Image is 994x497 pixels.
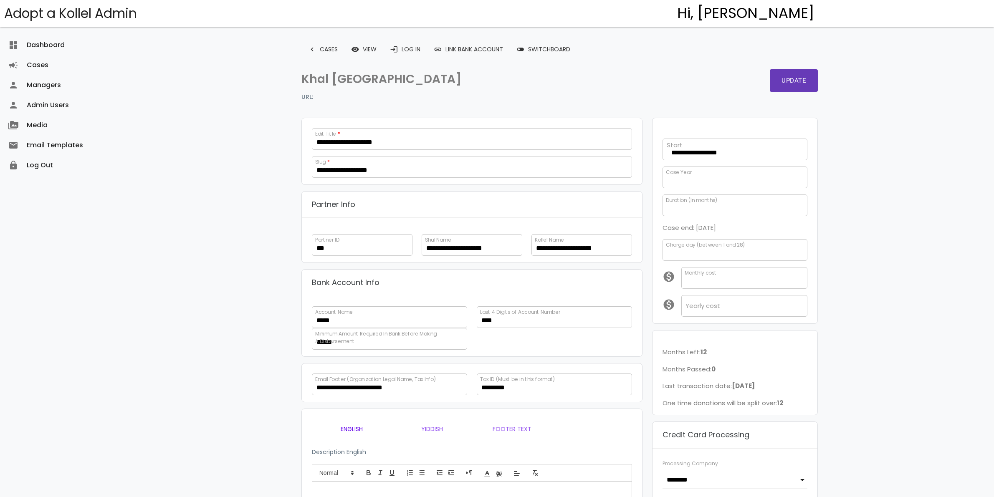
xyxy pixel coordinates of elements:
i: email [8,135,18,155]
a: Link Bank Account [427,42,510,57]
button: Update [770,69,818,92]
i: person [8,75,18,95]
label: Description English [312,448,366,457]
a: keyboard_arrow_leftCases [301,42,344,57]
span: toggle_off [516,42,525,57]
p: Months Left: [663,347,808,358]
b: [DATE] [732,381,755,390]
i: person [8,95,18,115]
a: English [312,419,392,439]
b: 12 [701,348,707,356]
p: Partner Info [312,198,355,211]
h4: Hi, [PERSON_NAME] [677,5,814,21]
p: Credit Card Processing [663,429,749,441]
p: Last transaction date: [663,381,808,391]
b: 12 [777,399,783,407]
a: toggle_offSwitchboard [510,42,577,57]
i: perm_media [8,115,18,135]
a: Yiddish [392,419,472,439]
p: One time donations will be split over: [663,398,808,409]
label: Processing Company [663,460,718,467]
strong: URL: [301,92,313,102]
i: monetization_on [663,298,681,311]
i: dashboard [8,35,18,55]
p: Case end: [DATE] [663,222,808,233]
a: loginLog In [383,42,427,57]
i: monetization_on [663,270,681,283]
i: remove_red_eye [351,42,359,57]
i: lock [8,155,18,175]
a: Footer Text [472,419,552,439]
p: Khal [GEOGRAPHIC_DATA] [301,69,555,89]
span: link [434,42,442,57]
i: campaign [8,55,18,75]
p: Bank Account Info [312,276,379,289]
b: 0 [711,365,716,373]
i: keyboard_arrow_left [308,42,316,57]
i: login [390,42,398,57]
a: remove_red_eyeView [344,42,383,57]
p: Months Passed: [663,364,808,375]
